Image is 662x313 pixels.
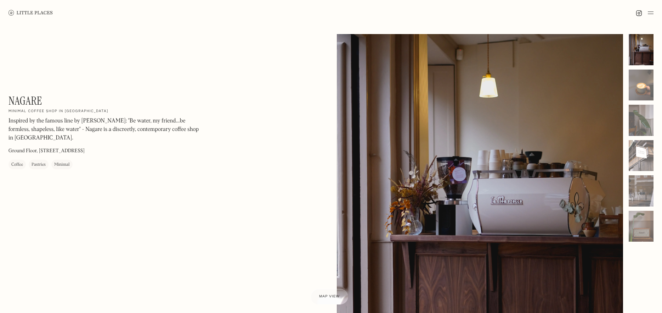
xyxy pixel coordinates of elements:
[319,295,340,298] span: Map view
[54,161,70,168] div: Minimal
[9,117,200,142] p: Inspired by the famous line by [PERSON_NAME]: "Be water, my friend...be formless, shapeless, like...
[11,161,23,168] div: Coffee
[9,147,85,155] p: Ground Floor, [STREET_ADDRESS]
[32,161,46,168] div: Pastries
[311,289,348,304] a: Map view
[9,109,108,114] h2: Minimal coffee shop in [GEOGRAPHIC_DATA]
[9,94,42,108] h1: Nagare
